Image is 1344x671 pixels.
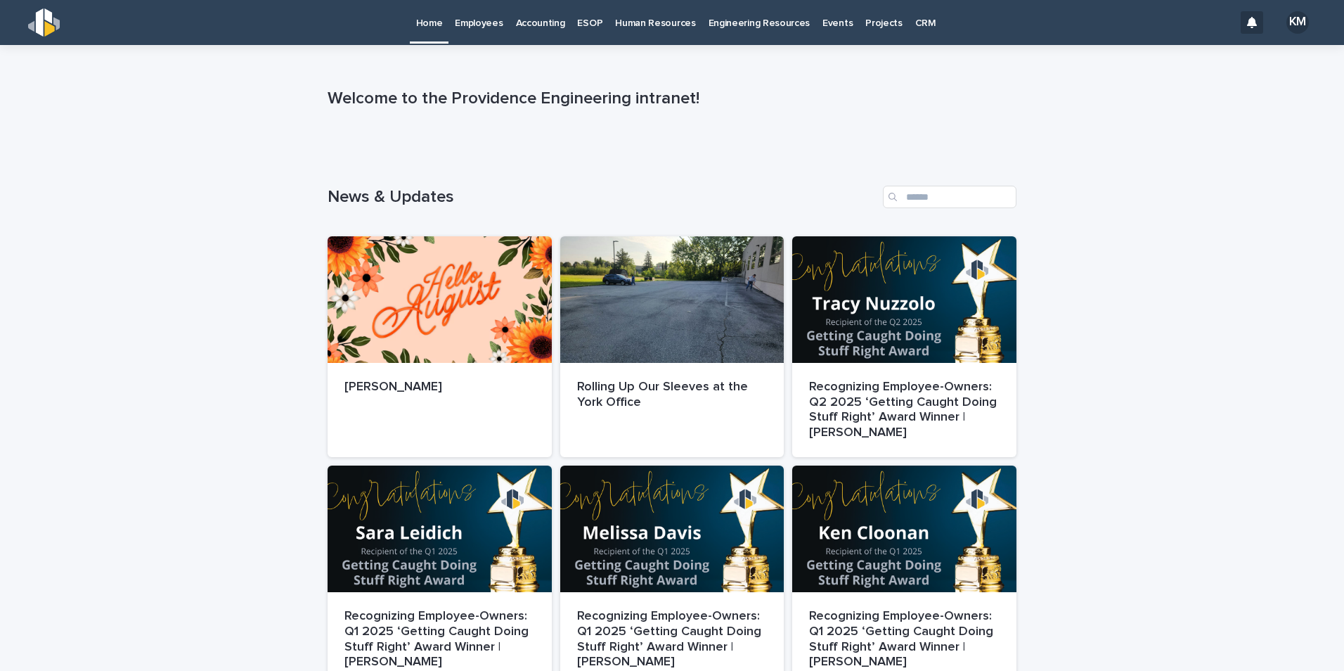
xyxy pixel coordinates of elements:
p: Recognizing Employee-Owners: Q1 2025 ‘Getting Caught Doing Stuff Right’ Award Winner | [PERSON_NAME] [809,609,1000,670]
a: [PERSON_NAME] [328,236,552,457]
div: KM [1286,11,1309,34]
h1: News & Updates [328,187,877,207]
p: Recognizing Employee-Owners: Q2 2025 ‘Getting Caught Doing Stuff Right’ Award Winner | [PERSON_NAME] [809,380,1000,440]
p: Recognizing Employee-Owners: Q1 2025 ‘Getting Caught Doing Stuff Right’ Award Winner | [PERSON_NAME] [344,609,535,670]
p: Rolling Up Our Sleeves at the York Office [577,380,768,410]
p: Recognizing Employee-Owners: Q1 2025 ‘Getting Caught Doing Stuff Right’ Award Winner | [PERSON_NAME] [577,609,768,670]
a: Recognizing Employee-Owners: Q2 2025 ‘Getting Caught Doing Stuff Right’ Award Winner | [PERSON_NAME] [792,236,1016,457]
a: Rolling Up Our Sleeves at the York Office [560,236,784,457]
img: s5b5MGTdWwFoU4EDV7nw [28,8,60,37]
input: Search [883,186,1016,208]
p: [PERSON_NAME] [344,380,535,395]
p: Welcome to the Providence Engineering intranet! [328,89,1011,109]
